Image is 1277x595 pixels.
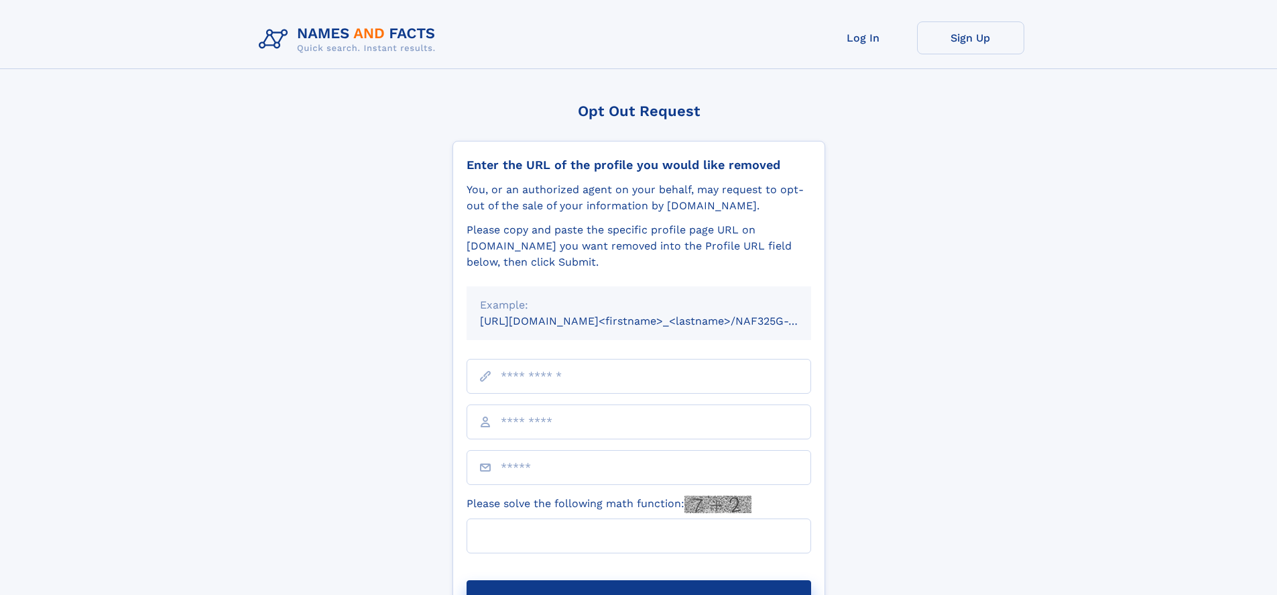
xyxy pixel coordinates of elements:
[253,21,446,58] img: Logo Names and Facts
[810,21,917,54] a: Log In
[917,21,1024,54] a: Sign Up
[480,297,798,313] div: Example:
[467,158,811,172] div: Enter the URL of the profile you would like removed
[467,222,811,270] div: Please copy and paste the specific profile page URL on [DOMAIN_NAME] you want removed into the Pr...
[452,103,825,119] div: Opt Out Request
[467,496,751,513] label: Please solve the following math function:
[480,315,837,327] small: [URL][DOMAIN_NAME]<firstname>_<lastname>/NAF325G-xxxxxxxx
[467,182,811,214] div: You, or an authorized agent on your behalf, may request to opt-out of the sale of your informatio...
